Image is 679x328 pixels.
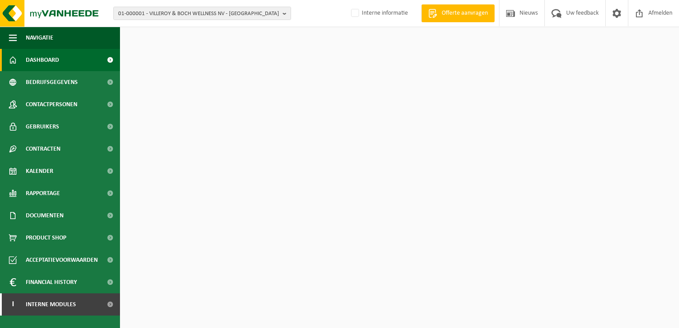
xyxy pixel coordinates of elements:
[26,27,53,49] span: Navigatie
[9,293,17,316] span: I
[26,271,77,293] span: Financial History
[349,7,408,20] label: Interne informatie
[421,4,495,22] a: Offerte aanvragen
[26,71,78,93] span: Bedrijfsgegevens
[26,249,98,271] span: Acceptatievoorwaarden
[439,9,490,18] span: Offerte aanvragen
[26,160,53,182] span: Kalender
[26,227,66,249] span: Product Shop
[26,182,60,204] span: Rapportage
[118,7,279,20] span: 01-000001 - VILLEROY & BOCH WELLNESS NV - [GEOGRAPHIC_DATA]
[26,49,59,71] span: Dashboard
[26,204,64,227] span: Documenten
[26,293,76,316] span: Interne modules
[26,93,77,116] span: Contactpersonen
[26,116,59,138] span: Gebruikers
[113,7,291,20] button: 01-000001 - VILLEROY & BOCH WELLNESS NV - [GEOGRAPHIC_DATA]
[26,138,60,160] span: Contracten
